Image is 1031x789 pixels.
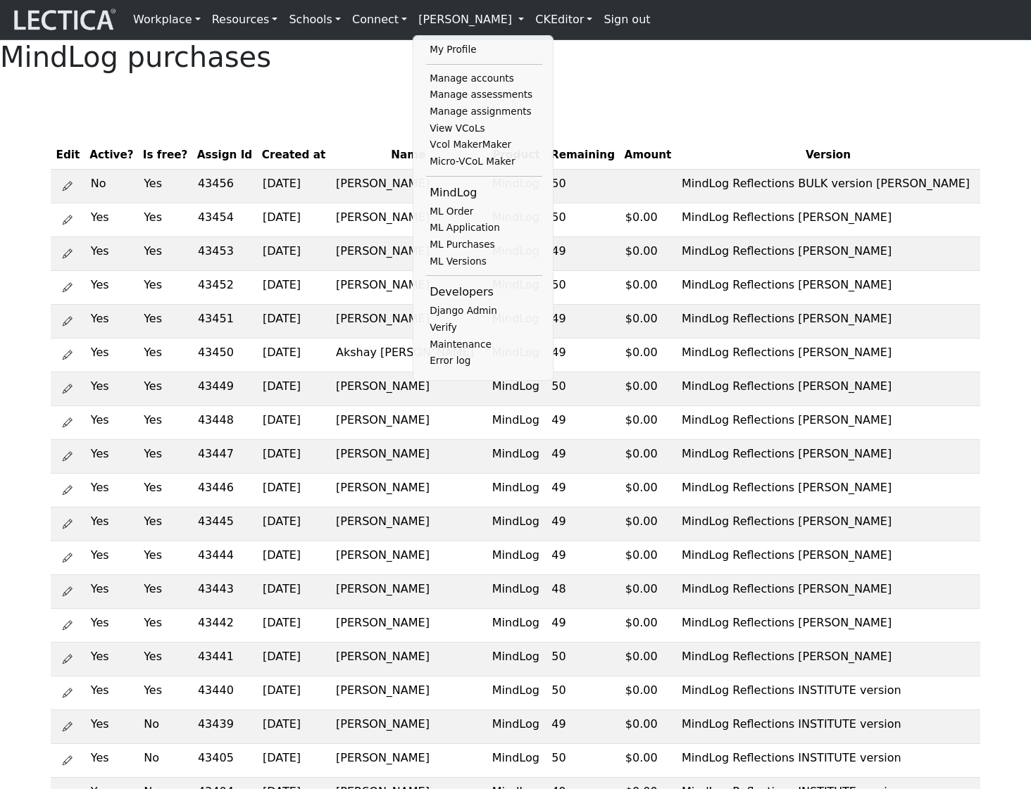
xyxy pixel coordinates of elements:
[144,209,187,226] div: Yes
[330,405,487,439] td: [PERSON_NAME]
[192,405,257,439] td: 43448
[144,378,187,395] div: Yes
[192,541,257,574] td: 43444
[330,304,487,338] td: [PERSON_NAME]
[144,547,187,564] div: Yes
[144,310,187,327] div: Yes
[426,70,542,87] a: Manage accounts
[625,447,658,460] span: $0.00
[551,751,566,764] span: 50
[426,153,542,170] a: Micro-VCoL Maker
[91,412,132,429] div: Yes
[11,6,116,33] img: lecticalive
[682,446,975,462] div: MindLog Reflections [PERSON_NAME]
[676,141,980,169] th: Version
[257,608,330,642] td: [DATE]
[257,574,330,608] td: [DATE]
[192,608,257,642] td: 43442
[426,42,542,58] a: My Profile
[625,413,658,427] span: $0.00
[551,346,566,359] span: 49
[330,203,487,236] td: [PERSON_NAME]
[330,574,487,608] td: [PERSON_NAME]
[144,614,187,631] div: Yes
[91,310,132,327] div: Yes
[426,203,542,220] a: ML Order
[426,320,542,336] a: Verify
[91,513,132,530] div: Yes
[91,479,132,496] div: Yes
[426,120,542,137] a: View VCoLs
[192,574,257,608] td: 43443
[257,304,330,338] td: [DATE]
[330,270,487,304] td: [PERSON_NAME]
[192,642,257,676] td: 43441
[551,413,566,427] span: 49
[546,141,620,169] th: Remaining
[330,473,487,507] td: [PERSON_NAME]
[330,743,487,777] td: [PERSON_NAME]
[91,378,132,395] div: Yes
[144,243,187,260] div: Yes
[487,743,546,777] td: MindLog
[426,87,542,103] a: Manage assessments
[192,709,257,743] td: 43439
[257,270,330,304] td: [DATE]
[551,717,566,731] span: 49
[551,548,566,562] span: 49
[682,716,975,733] div: MindLog Reflections INSTITUTE version
[192,304,257,338] td: 43451
[682,175,975,192] div: MindLog Reflections BULK version [PERSON_NAME]
[257,338,330,372] td: [DATE]
[625,515,658,528] span: $0.00
[625,616,658,629] span: $0.00
[257,203,330,236] td: [DATE]
[682,243,975,260] div: MindLog Reflections [PERSON_NAME]
[144,648,187,665] div: Yes
[625,244,658,258] span: $0.00
[144,344,187,361] div: Yes
[625,379,658,393] span: $0.00
[192,743,257,777] td: 43405
[682,479,975,496] div: MindLog Reflections [PERSON_NAME]
[551,177,566,190] span: 50
[487,473,546,507] td: MindLog
[144,716,187,733] div: No
[330,608,487,642] td: [PERSON_NAME]
[91,547,132,564] div: Yes
[426,336,542,353] a: Maintenance
[192,676,257,709] td: 43440
[487,676,546,709] td: MindLog
[487,642,546,676] td: MindLog
[625,481,658,494] span: $0.00
[206,6,284,34] a: Resources
[426,103,542,120] a: Manage assignments
[192,203,257,236] td: 43454
[682,648,975,665] div: MindLog Reflections [PERSON_NAME]
[91,716,132,733] div: Yes
[426,303,542,320] a: Django Admin
[682,750,975,766] div: MindLog Reflections INSTITUTE version
[257,676,330,709] td: [DATE]
[426,220,542,236] a: ML Application
[330,372,487,405] td: [PERSON_NAME]
[487,709,546,743] td: MindLog
[682,547,975,564] div: MindLog Reflections [PERSON_NAME]
[682,310,975,327] div: MindLog Reflections [PERSON_NAME]
[487,541,546,574] td: MindLog
[330,439,487,473] td: [PERSON_NAME]
[144,682,187,699] div: Yes
[51,141,85,169] th: Edit
[682,513,975,530] div: MindLog Reflections [PERSON_NAME]
[257,709,330,743] td: [DATE]
[144,513,187,530] div: Yes
[144,175,187,192] div: Yes
[426,353,542,370] a: Error log
[682,277,975,293] div: MindLog Reflections [PERSON_NAME]
[91,750,132,766] div: Yes
[330,541,487,574] td: [PERSON_NAME]
[144,479,187,496] div: Yes
[625,312,658,325] span: $0.00
[192,141,257,169] th: Assign Id
[551,515,566,528] span: 49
